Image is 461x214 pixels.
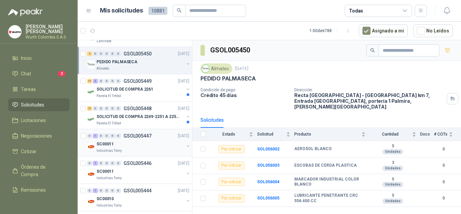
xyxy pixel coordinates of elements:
p: GSOL005447 [124,134,152,138]
p: Laminate [97,39,111,44]
p: Almatec [97,66,109,71]
div: 0 [99,106,104,111]
th: Estado [210,128,257,141]
p: PEDIDO PALMASECA [97,59,137,65]
a: 0 1 0 0 0 0 GSOL005447[DATE] Company LogoSC00011Industrias Tomy [87,132,191,153]
div: 21 [87,106,92,111]
div: 1 [93,188,98,193]
img: Company Logo [87,61,95,69]
span: Licitaciones [21,117,46,124]
img: Company Logo [87,143,95,151]
a: 0 1 0 0 0 0 GSOL005444[DATE] Company LogoSC00010Industrias Tomy [87,187,191,208]
div: 0 [99,51,104,56]
a: Tareas [8,83,70,96]
th: Docs [420,128,434,141]
div: 0 [116,51,121,56]
p: Industrias Tomy [97,148,122,153]
span: Tareas [21,86,36,93]
p: Recta [GEOGRAPHIC_DATA] - [GEOGRAPHIC_DATA] km 7, Entrada [GEOGRAPHIC_DATA], portería 1 Palmira ,... [294,92,444,110]
b: 0 [434,179,453,185]
a: SOL056002 [257,147,279,151]
p: [PERSON_NAME] [PERSON_NAME] [26,24,70,34]
b: 5 [370,193,416,198]
div: Por cotizar [218,194,245,203]
div: 0 [93,106,98,111]
a: Órdenes de Compra [8,161,70,181]
img: Company Logo [87,115,95,123]
p: Industrias Tomy [97,175,122,181]
b: 0 [434,195,453,201]
b: MARCADOR INDUSTRIAL COLOR BLANCO [294,177,365,187]
a: SOL056005 [257,196,279,200]
span: search [370,48,375,53]
div: 0 [116,106,121,111]
p: SC00011 [97,168,114,175]
th: # COTs [434,128,461,141]
span: Cantidad [370,132,411,137]
div: 0 [104,106,109,111]
p: [DATE] [178,188,189,194]
p: GSOL005448 [124,106,152,111]
button: Asignado a mi [359,24,408,37]
h3: GSOL005450 [210,45,251,55]
div: 0 [104,161,109,166]
div: 0 [104,188,109,193]
div: Unidades [382,166,403,171]
a: Licitaciones [8,114,70,127]
p: [DATE] [178,105,189,112]
p: SC00010 [97,196,114,202]
img: Company Logo [87,88,95,96]
a: Cotizar [8,145,70,158]
span: Chat [21,70,31,77]
span: Solicitud [257,132,285,137]
div: 0 [116,79,121,84]
div: 0 [99,134,104,138]
span: Producto [294,132,360,137]
div: 0 [116,134,121,138]
div: 0 [93,51,98,56]
p: PEDIDO PALMASECA [200,75,256,82]
div: 0 [87,134,92,138]
span: Inicio [21,54,32,62]
a: Negociaciones [8,129,70,142]
div: 0 [104,51,109,56]
p: Industrias Tomy [97,203,122,208]
th: Solicitud [257,128,294,141]
a: Chat2 [8,67,70,80]
p: Wurth Colombia S.A.S [26,35,70,39]
b: SOL056004 [257,180,279,184]
div: Unidades [382,198,403,204]
div: 0 [116,188,121,193]
span: 10881 [148,7,167,15]
img: Logo peakr [8,8,43,16]
p: [DATE] [178,133,189,139]
span: 2 [58,71,65,76]
b: ESCOBAS DE CERDA PLASTICA [294,163,357,168]
div: 31 [87,79,92,84]
div: 0 [99,79,104,84]
p: [DATE] [178,51,189,57]
a: SOL056003 [257,163,279,168]
div: 1 [93,161,98,166]
div: 0 [110,51,115,56]
div: 0 [110,106,115,111]
div: Unidades [382,149,403,154]
span: Estado [210,132,248,137]
div: 0 [104,134,109,138]
span: Solicitudes [21,101,44,109]
div: 3 [93,79,98,84]
div: 0 [99,161,104,166]
p: Panela El Trébol [97,93,121,99]
b: 3 [370,160,416,166]
b: 5 [370,177,416,182]
div: 0 [116,161,121,166]
a: 0 1 0 0 0 0 GSOL005446[DATE] Company LogoSC00011Industrias Tomy [87,159,191,181]
img: Company Logo [87,170,95,178]
th: Cantidad [370,128,420,141]
div: 0 [87,161,92,166]
div: 0 [110,161,115,166]
b: 0 [434,146,453,152]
